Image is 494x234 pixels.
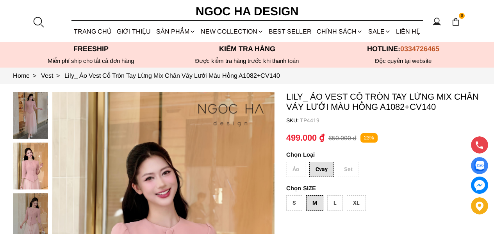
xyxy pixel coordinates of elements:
a: SALE [366,21,393,42]
a: NEW COLLECTION [198,21,266,42]
p: Lily_ Áo Vest Cổ Tròn Tay Lừng Mix Chân Váy Lưới Màu Hồng A1082+CV140 [286,92,482,112]
div: Cvay [309,162,334,177]
img: Lily_ Áo Vest Cổ Tròn Tay Lừng Mix Chân Váy Lưới Màu Hồng A1082+CV140_mini_1 [13,143,48,189]
span: 0334726465 [400,45,439,53]
div: M [306,195,323,211]
div: S [286,195,302,211]
p: 650.000 ₫ [328,134,357,142]
span: > [30,72,39,79]
p: Loại [286,151,460,158]
p: SIZE [286,185,482,191]
p: 499.000 ₫ [286,133,325,143]
div: Miễn phí ship cho tất cả đơn hàng [13,57,169,64]
p: Freeship [13,45,169,53]
img: img-CART-ICON-ksit0nf1 [451,18,460,26]
p: TP4419 [300,117,482,123]
h6: Độc quyền tại website [325,57,482,64]
div: XL [347,195,366,211]
a: TRANG CHỦ [71,21,114,42]
a: Link to Home [13,72,41,79]
h6: SKU: [286,117,300,123]
div: SẢN PHẨM [153,21,198,42]
img: Display image [474,161,484,171]
a: Ngoc Ha Design [189,2,306,21]
font: Kiểm tra hàng [219,45,275,53]
span: 0 [459,13,465,19]
p: Hotline: [325,45,482,53]
a: BEST SELLER [266,21,314,42]
span: > [53,72,63,79]
a: Link to Lily_ Áo Vest Cổ Tròn Tay Lừng Mix Chân Váy Lưới Màu Hồng A1082+CV140 [64,72,280,79]
a: messenger [471,177,488,194]
p: Được kiểm tra hàng trước khi thanh toán [169,57,325,64]
a: Link to Vest [41,72,64,79]
p: 23% [360,133,378,143]
div: Chính sách [314,21,366,42]
a: LIÊN HỆ [393,21,423,42]
img: Lily_ Áo Vest Cổ Tròn Tay Lừng Mix Chân Váy Lưới Màu Hồng A1082+CV140_mini_0 [13,92,48,139]
a: GIỚI THIỆU [114,21,153,42]
a: Display image [471,157,488,174]
div: L [327,195,343,211]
